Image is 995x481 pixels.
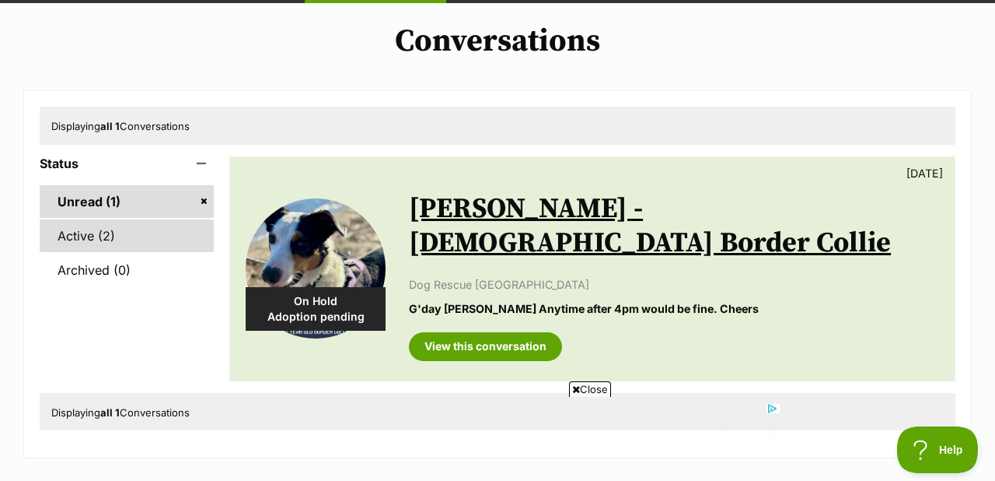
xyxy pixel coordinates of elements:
span: Displaying Conversations [51,406,190,419]
strong: all 1 [100,406,120,419]
span: Close [569,381,611,397]
img: Toby - 2 Year Old Border Collie [246,198,386,339]
a: Unread (1) [40,185,214,218]
strong: all 1 [100,120,120,132]
iframe: Advertisement [215,403,780,473]
a: Archived (0) [40,254,214,286]
a: Active (2) [40,219,214,252]
span: Adoption pending [246,309,386,325]
iframe: Help Scout Beacon - Open [897,427,979,473]
span: Displaying Conversations [51,120,190,132]
p: Dog Rescue [GEOGRAPHIC_DATA] [409,276,939,293]
a: [PERSON_NAME] - [DEMOGRAPHIC_DATA] Border Collie [409,191,891,261]
p: [DATE] [906,165,943,181]
p: G'day [PERSON_NAME] Anytime after 4pm would be fine. Cheers [409,300,939,317]
header: Status [40,156,214,170]
div: On Hold [246,287,386,331]
a: View this conversation [409,332,562,360]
